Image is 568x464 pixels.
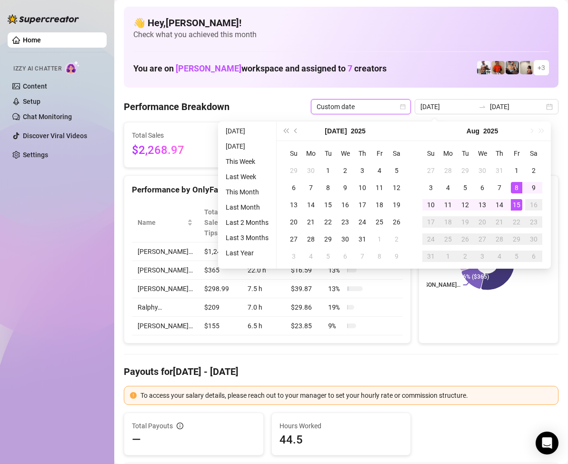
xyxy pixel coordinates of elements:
[204,207,229,238] span: Total Sales & Tips
[199,317,242,335] td: $155
[506,61,519,74] img: George
[319,196,337,213] td: 2025-07-15
[478,103,486,111] span: to
[388,196,405,213] td: 2025-07-19
[319,213,337,231] td: 2025-07-22
[222,247,272,259] li: Last Year
[422,179,439,196] td: 2025-08-03
[339,165,351,176] div: 2
[477,251,488,262] div: 3
[477,199,488,211] div: 13
[528,182,539,193] div: 9
[483,121,498,141] button: Choose a year
[508,145,525,162] th: Fr
[242,280,286,298] td: 7.5 h
[425,182,437,193] div: 3
[354,213,371,231] td: 2025-07-24
[442,233,454,245] div: 25
[339,233,351,245] div: 30
[242,317,286,335] td: 6.5 h
[132,141,219,160] span: $2,268.97
[322,165,334,176] div: 1
[242,261,286,280] td: 22.0 h
[357,251,368,262] div: 7
[132,280,199,298] td: [PERSON_NAME]…
[319,179,337,196] td: 2025-07-08
[357,216,368,228] div: 24
[474,179,491,196] td: 2025-08-06
[176,63,241,73] span: [PERSON_NAME]
[285,162,302,179] td: 2025-06-29
[339,199,351,211] div: 16
[474,196,491,213] td: 2025-08-13
[319,248,337,265] td: 2025-08-05
[459,251,471,262] div: 2
[391,165,402,176] div: 5
[288,182,299,193] div: 6
[328,283,343,294] span: 13 %
[525,248,542,265] td: 2025-09-06
[199,242,242,261] td: $1,240.98
[222,156,272,167] li: This Week
[477,165,488,176] div: 30
[317,100,405,114] span: Custom date
[511,233,522,245] div: 29
[439,248,457,265] td: 2025-09-01
[371,231,388,248] td: 2025-08-01
[132,183,403,196] div: Performance by OnlyFans Creator
[8,14,79,24] img: logo-BBDzfeDw.svg
[536,432,558,454] div: Open Intercom Messenger
[371,196,388,213] td: 2025-07-18
[302,196,319,213] td: 2025-07-14
[138,217,185,228] span: Name
[305,233,317,245] div: 28
[491,213,508,231] td: 2025-08-21
[511,165,522,176] div: 1
[133,16,549,30] h4: 👋 Hey, [PERSON_NAME] !
[439,179,457,196] td: 2025-08-04
[371,162,388,179] td: 2025-07-04
[322,216,334,228] div: 22
[425,165,437,176] div: 27
[322,182,334,193] div: 8
[23,82,47,90] a: Content
[354,248,371,265] td: 2025-08-07
[508,213,525,231] td: 2025-08-22
[177,423,183,429] span: info-circle
[439,231,457,248] td: 2025-08-25
[374,216,385,228] div: 25
[459,182,471,193] div: 5
[525,162,542,179] td: 2025-08-02
[288,251,299,262] div: 3
[457,231,474,248] td: 2025-08-26
[459,165,471,176] div: 29
[337,145,354,162] th: We
[222,217,272,228] li: Last 2 Months
[474,231,491,248] td: 2025-08-27
[319,145,337,162] th: Tu
[525,179,542,196] td: 2025-08-09
[288,216,299,228] div: 20
[459,216,471,228] div: 19
[222,125,272,137] li: [DATE]
[285,231,302,248] td: 2025-07-27
[288,165,299,176] div: 29
[285,317,322,335] td: $23.85
[391,251,402,262] div: 9
[422,162,439,179] td: 2025-07-27
[222,141,272,152] li: [DATE]
[222,232,272,243] li: Last 3 Months
[285,145,302,162] th: Su
[302,248,319,265] td: 2025-08-04
[374,182,385,193] div: 11
[305,251,317,262] div: 4
[442,182,454,193] div: 4
[132,203,199,242] th: Name
[337,162,354,179] td: 2025-07-02
[491,196,508,213] td: 2025-08-14
[525,196,542,213] td: 2025-08-16
[23,36,41,44] a: Home
[457,213,474,231] td: 2025-08-19
[354,162,371,179] td: 2025-07-03
[124,100,229,113] h4: Performance Breakdown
